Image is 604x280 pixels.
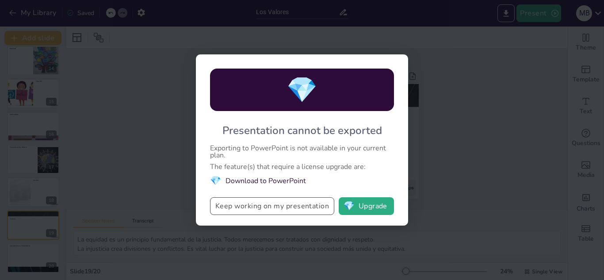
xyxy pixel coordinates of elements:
[287,73,317,107] span: diamond
[210,175,221,187] span: diamond
[222,123,382,138] div: Presentation cannot be exported
[210,175,394,187] li: Download to PowerPoint
[344,202,355,211] span: diamond
[210,163,394,170] div: The feature(s) that require a license upgrade are:
[339,197,394,215] button: diamondUpgrade
[210,145,394,159] div: Exporting to PowerPoint is not available in your current plan.
[210,197,334,215] button: Keep working on my presentation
